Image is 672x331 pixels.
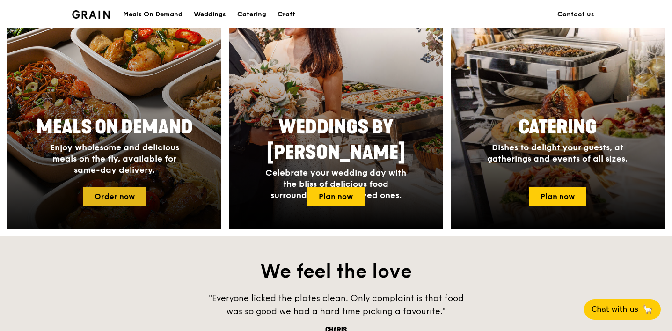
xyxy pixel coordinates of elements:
[72,10,110,19] img: Grain
[188,0,232,29] a: Weddings
[50,142,179,175] span: Enjoy wholesome and delicious meals on the fly, available for same-day delivery.
[123,0,183,29] div: Meals On Demand
[529,187,586,206] a: Plan now
[272,0,301,29] a: Craft
[519,116,597,139] span: Catering
[196,292,476,318] div: "Everyone licked the plates clean. Only complaint is that food was so good we had a hard time pic...
[265,168,406,200] span: Celebrate your wedding day with the bliss of delicious food surrounded by your loved ones.
[237,0,266,29] div: Catering
[232,0,272,29] a: Catering
[278,0,295,29] div: Craft
[307,187,365,206] a: Plan now
[267,116,405,164] span: Weddings by [PERSON_NAME]
[584,299,661,320] button: Chat with us🦙
[592,304,638,315] span: Chat with us
[83,187,146,206] a: Order now
[642,304,653,315] span: 🦙
[37,116,193,139] span: Meals On Demand
[194,0,226,29] div: Weddings
[487,142,628,164] span: Dishes to delight your guests, at gatherings and events of all sizes.
[552,0,600,29] a: Contact us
